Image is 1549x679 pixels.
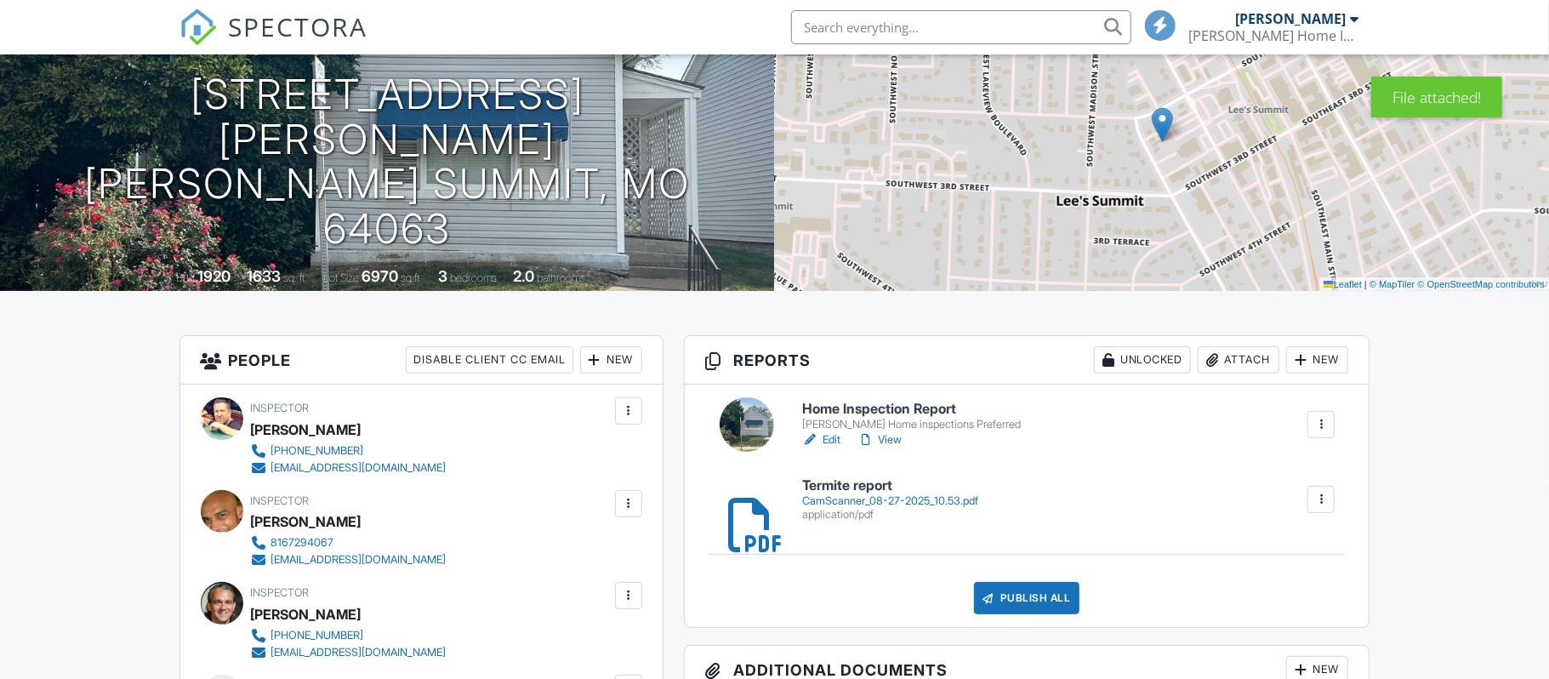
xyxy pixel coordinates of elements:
[802,402,1021,431] a: Home Inspection Report [PERSON_NAME] Home inspections Preferred
[271,629,364,642] div: [PHONE_NUMBER]
[271,646,447,659] div: [EMAIL_ADDRESS][DOMAIN_NAME]
[1371,77,1502,117] div: File attached!
[197,267,231,285] div: 1920
[406,346,573,374] div: Disable Client CC Email
[1236,10,1347,27] div: [PERSON_NAME]
[685,336,1370,385] h3: Reports
[802,508,978,522] div: application/pdf
[251,459,447,476] a: [EMAIL_ADDRESS][DOMAIN_NAME]
[247,267,281,285] div: 1633
[1324,279,1362,289] a: Leaflet
[229,9,368,44] span: SPECTORA
[802,494,978,508] div: CamScanner_08-27-2025_10.53.pdf
[323,271,359,284] span: Lot Size
[180,336,663,385] h3: People
[450,271,497,284] span: bedrooms
[271,444,364,458] div: [PHONE_NUMBER]
[27,72,748,252] h1: [STREET_ADDRESS][PERSON_NAME] [PERSON_NAME] Summit, MO 64063
[513,267,534,285] div: 2.0
[438,267,447,285] div: 3
[271,553,447,567] div: [EMAIL_ADDRESS][DOMAIN_NAME]
[251,586,310,599] span: Inspector
[251,534,447,551] a: 8167294067
[857,431,902,448] a: View
[283,271,307,284] span: sq. ft.
[802,431,840,448] a: Edit
[251,551,447,568] a: [EMAIL_ADDRESS][DOMAIN_NAME]
[271,536,334,550] div: 8167294067
[251,417,362,442] div: [PERSON_NAME]
[179,9,217,46] img: The Best Home Inspection Software - Spectora
[580,346,642,374] div: New
[802,478,978,494] h6: Termite report
[802,418,1021,431] div: [PERSON_NAME] Home inspections Preferred
[1189,27,1359,44] div: Duncan Home Inspections
[251,627,447,644] a: [PHONE_NUMBER]
[1198,346,1279,374] div: Attach
[974,582,1080,614] div: Publish All
[1152,107,1173,142] img: Marker
[271,461,447,475] div: [EMAIL_ADDRESS][DOMAIN_NAME]
[1418,279,1545,289] a: © OpenStreetMap contributors
[251,494,310,507] span: Inspector
[1286,346,1348,374] div: New
[251,442,447,459] a: [PHONE_NUMBER]
[251,509,362,534] div: [PERSON_NAME]
[1364,279,1367,289] span: |
[251,402,310,414] span: Inspector
[253,33,522,56] h3: [DATE] 9:00 am - 11:30 am
[401,271,422,284] span: sq.ft.
[176,271,195,284] span: Built
[537,271,585,284] span: bathrooms
[791,10,1131,44] input: Search everything...
[802,402,1021,417] h6: Home Inspection Report
[179,23,368,59] a: SPECTORA
[362,267,398,285] div: 6970
[1370,279,1415,289] a: © MapTiler
[251,602,362,627] div: [PERSON_NAME]
[1094,346,1191,374] div: Unlocked
[251,644,447,661] a: [EMAIL_ADDRESS][DOMAIN_NAME]
[802,478,978,522] a: Termite report CamScanner_08-27-2025_10.53.pdf application/pdf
